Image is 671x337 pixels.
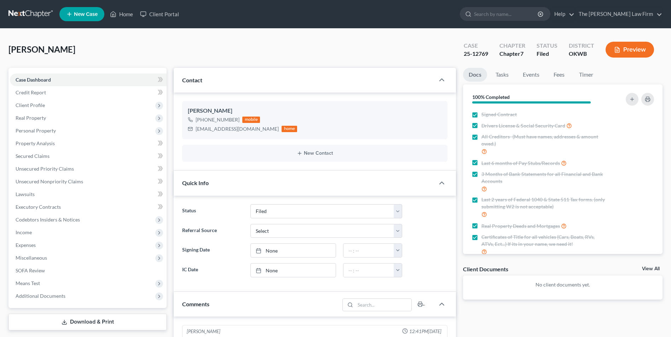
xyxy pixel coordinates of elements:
[355,299,411,311] input: Search...
[520,50,524,57] span: 7
[409,328,441,335] span: 12:41PM[DATE]
[537,42,557,50] div: Status
[10,137,167,150] a: Property Analysis
[188,150,442,156] button: New Contact
[8,314,167,330] a: Download & Print
[481,133,607,147] span: All Creditors- (Must have names, addresses & amount owed.)
[187,328,220,335] div: [PERSON_NAME]
[16,77,51,83] span: Case Dashboard
[188,107,442,115] div: [PERSON_NAME]
[481,223,560,230] span: Real Property Deeds and Mortgages
[16,229,32,235] span: Income
[179,204,247,218] label: Status
[642,266,660,271] a: View All
[16,128,56,134] span: Personal Property
[16,217,80,223] span: Codebtors Insiders & Notices
[343,264,394,277] input: -- : --
[251,244,336,257] a: None
[469,281,657,288] p: No client documents yet.
[548,68,571,82] a: Fees
[16,242,36,248] span: Expenses
[179,263,247,277] label: IC Date
[16,267,45,273] span: SOFA Review
[16,153,50,159] span: Secured Claims
[74,12,98,17] span: New Case
[517,68,545,82] a: Events
[16,89,46,95] span: Credit Report
[251,264,336,277] a: None
[551,8,574,20] a: Help
[16,255,47,261] span: Miscellaneous
[179,224,247,238] label: Referral Source
[490,68,514,82] a: Tasks
[10,201,167,213] a: Executory Contracts
[10,175,167,188] a: Unsecured Nonpriority Claims
[16,191,35,197] span: Lawsuits
[575,8,662,20] a: The [PERSON_NAME] Law Firm
[179,243,247,258] label: Signing Date
[16,204,61,210] span: Executory Contracts
[569,50,594,58] div: OKWB
[481,196,607,210] span: Last 2 years of Federal 1040 & State 511 Tax forms. (only submitting W2 is not acceptable)
[10,162,167,175] a: Unsecured Priority Claims
[499,42,525,50] div: Chapter
[196,125,279,132] div: [EMAIL_ADDRESS][DOMAIN_NAME]
[182,179,209,186] span: Quick Info
[16,293,65,299] span: Additional Documents
[474,7,539,20] input: Search by name...
[573,68,599,82] a: Timer
[16,178,83,184] span: Unsecured Nonpriority Claims
[16,140,55,146] span: Property Analysis
[499,50,525,58] div: Chapter
[481,233,607,248] span: Certificates of Title for all vehicles (Cars, Boats, RVs, ATVs, Ect...) If its in your name, we n...
[463,265,508,273] div: Client Documents
[242,117,260,123] div: mobile
[10,86,167,99] a: Credit Report
[481,111,517,118] span: Signed Contract
[481,122,565,129] span: Drivers License & Social Security Card
[16,166,74,172] span: Unsecured Priority Claims
[606,42,654,58] button: Preview
[10,150,167,162] a: Secured Claims
[182,77,202,83] span: Contact
[537,50,557,58] div: Filed
[16,102,45,108] span: Client Profile
[106,8,137,20] a: Home
[464,50,488,58] div: 25-12769
[343,244,394,257] input: -- : --
[569,42,594,50] div: District
[463,68,487,82] a: Docs
[10,73,167,86] a: Case Dashboard
[464,42,488,50] div: Case
[282,126,297,132] div: home
[182,301,209,307] span: Comments
[472,94,510,100] strong: 100% Completed
[10,188,167,201] a: Lawsuits
[16,115,46,121] span: Real Property
[8,44,75,54] span: [PERSON_NAME]
[481,160,560,167] span: Last 6 months of Pay Stubs/Records
[10,264,167,277] a: SOFA Review
[137,8,183,20] a: Client Portal
[16,280,40,286] span: Means Test
[196,116,239,123] div: [PHONE_NUMBER]
[481,171,607,185] span: 3 Months of Bank Statements for all Financial and Bank Accounts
